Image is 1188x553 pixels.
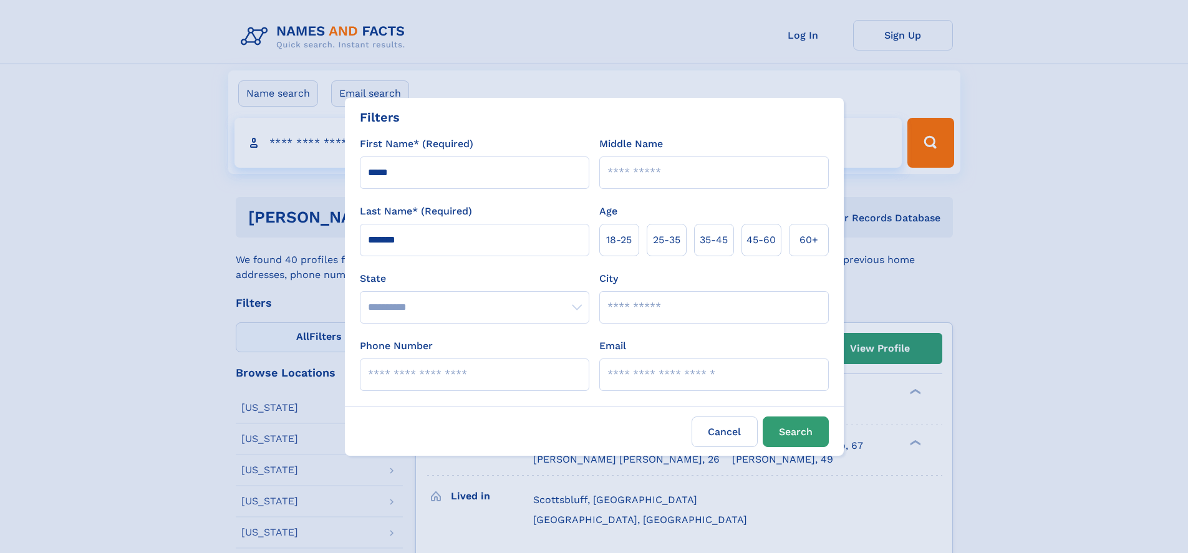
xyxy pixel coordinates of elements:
label: Last Name* (Required) [360,204,472,219]
label: Cancel [692,416,758,447]
label: Phone Number [360,339,433,353]
span: 35‑45 [700,233,728,248]
button: Search [763,416,829,447]
label: Age [599,204,617,219]
label: State [360,271,589,286]
div: Filters [360,108,400,127]
span: 18‑25 [606,233,632,248]
label: Middle Name [599,137,663,151]
label: First Name* (Required) [360,137,473,151]
span: 60+ [799,233,818,248]
span: 45‑60 [746,233,776,248]
span: 25‑35 [653,233,680,248]
label: City [599,271,618,286]
label: Email [599,339,626,353]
